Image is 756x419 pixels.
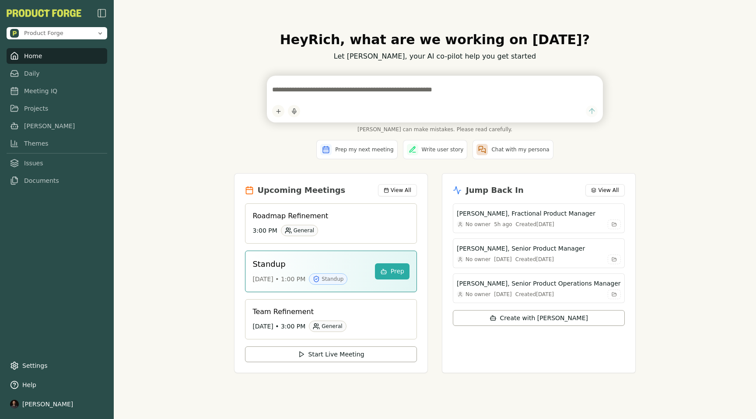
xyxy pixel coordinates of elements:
[7,118,107,134] a: [PERSON_NAME]
[494,221,512,228] div: 5h ago
[7,27,107,39] button: Open organization switcher
[472,140,553,159] button: Chat with my persona
[457,209,595,218] h3: [PERSON_NAME], Fractional Product Manager
[257,184,345,196] h2: Upcoming Meetings
[465,256,490,263] span: No owner
[245,346,417,362] button: Start Live Meeting
[252,225,402,236] div: 3:00 PM
[453,310,625,326] button: Create with [PERSON_NAME]
[598,187,619,194] span: View All
[457,244,585,253] h3: [PERSON_NAME], Senior Product Manager
[7,173,107,189] a: Documents
[252,211,402,221] h3: Roadmap Refinement
[378,184,417,196] button: View All
[391,267,404,276] span: Prep
[309,273,347,285] div: Standup
[491,146,549,153] span: Chat with my persona
[252,258,367,270] h3: Standup
[7,9,81,17] button: PF-Logo
[7,396,107,412] button: [PERSON_NAME]
[7,358,107,374] a: Settings
[391,187,411,194] span: View All
[7,83,107,99] a: Meeting IQ
[7,101,107,116] a: Projects
[7,377,107,393] button: Help
[288,105,300,117] button: Start dictation
[308,350,364,359] span: Start Live Meeting
[465,291,490,298] span: No owner
[309,321,346,332] div: General
[500,314,588,322] span: Create with [PERSON_NAME]
[245,203,417,244] a: Roadmap Refinement3:00 PMGeneral
[97,8,107,18] img: sidebar
[252,273,367,285] div: [DATE] • 1:00 PM
[245,299,417,339] a: Team Refinement[DATE] • 3:00 PMGeneral
[494,256,512,263] div: [DATE]
[97,8,107,18] button: Close Sidebar
[515,256,554,263] div: Created [DATE]
[515,291,554,298] div: Created [DATE]
[7,66,107,81] a: Daily
[457,279,621,288] h3: [PERSON_NAME], Senior Product Operations Manager
[7,136,107,151] a: Themes
[234,32,635,48] h1: Hey Rich , what are we working on [DATE]?
[281,225,318,236] div: General
[586,105,598,117] button: Send message
[316,140,397,159] button: Prep my next meeting
[267,126,603,133] span: [PERSON_NAME] can make mistakes. Please read carefully.
[272,105,284,117] button: Add content to chat
[10,400,19,409] img: profile
[516,221,554,228] div: Created [DATE]
[335,146,393,153] span: Prep my next meeting
[234,51,635,62] p: Let [PERSON_NAME], your AI co-pilot help you get started
[24,29,63,37] span: Product Forge
[252,307,402,317] h3: Team Refinement
[585,184,624,196] button: View All
[7,155,107,171] a: Issues
[494,291,512,298] div: [DATE]
[465,221,490,228] span: No owner
[7,48,107,64] a: Home
[252,321,402,332] div: [DATE] • 3:00 PM
[422,146,464,153] span: Write user story
[245,251,417,292] a: Standup[DATE] • 1:00 PMStandupPrep
[10,29,19,38] img: Product Forge
[403,140,468,159] button: Write user story
[7,9,81,17] img: Product Forge
[466,184,524,196] h2: Jump Back In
